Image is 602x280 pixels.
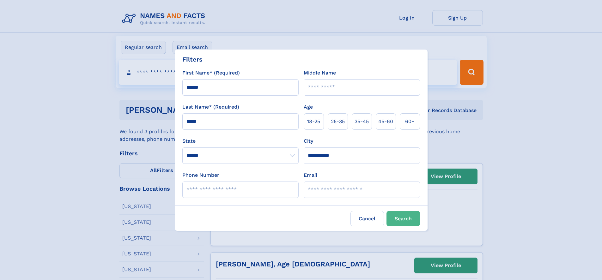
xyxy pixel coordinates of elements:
[304,171,317,179] label: Email
[182,69,240,77] label: First Name* (Required)
[182,137,299,145] label: State
[331,118,345,125] span: 25‑35
[405,118,415,125] span: 60+
[304,103,313,111] label: Age
[355,118,369,125] span: 35‑45
[304,69,336,77] label: Middle Name
[304,137,313,145] label: City
[182,103,239,111] label: Last Name* (Required)
[182,55,203,64] div: Filters
[350,211,384,226] label: Cancel
[378,118,393,125] span: 45‑60
[182,171,219,179] label: Phone Number
[307,118,320,125] span: 18‑25
[386,211,420,226] button: Search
